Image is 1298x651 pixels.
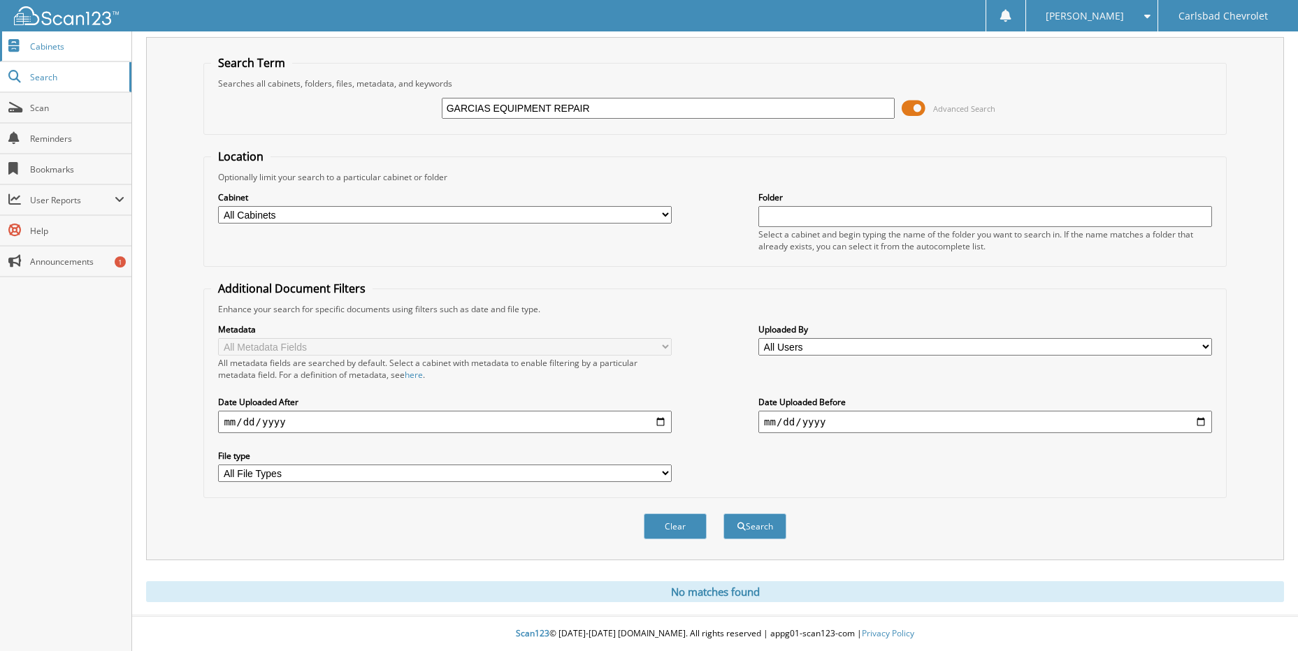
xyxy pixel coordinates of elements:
[30,194,115,206] span: User Reports
[758,191,1212,203] label: Folder
[115,256,126,268] div: 1
[30,225,124,237] span: Help
[1046,12,1124,20] span: [PERSON_NAME]
[758,411,1212,433] input: end
[132,617,1298,651] div: © [DATE]-[DATE] [DOMAIN_NAME]. All rights reserved | appg01-scan123-com |
[516,627,549,639] span: Scan123
[758,228,1212,252] div: Select a cabinet and begin typing the name of the folder you want to search in. If the name match...
[211,78,1218,89] div: Searches all cabinets, folders, files, metadata, and keywords
[30,163,124,175] span: Bookmarks
[862,627,914,639] a: Privacy Policy
[211,55,292,71] legend: Search Term
[30,102,124,114] span: Scan
[30,41,124,52] span: Cabinets
[1178,12,1268,20] span: Carlsbad Chevrolet
[218,357,672,381] div: All metadata fields are searched by default. Select a cabinet with metadata to enable filtering b...
[211,303,1218,315] div: Enhance your search for specific documents using filters such as date and file type.
[30,133,124,145] span: Reminders
[218,191,672,203] label: Cabinet
[30,71,122,83] span: Search
[758,396,1212,408] label: Date Uploaded Before
[30,256,124,268] span: Announcements
[218,396,672,408] label: Date Uploaded After
[218,411,672,433] input: start
[933,103,995,114] span: Advanced Search
[211,171,1218,183] div: Optionally limit your search to a particular cabinet or folder
[211,281,373,296] legend: Additional Document Filters
[758,323,1212,335] label: Uploaded By
[211,149,271,164] legend: Location
[218,323,672,335] label: Metadata
[14,6,119,25] img: scan123-logo-white.svg
[644,513,707,539] button: Clear
[723,513,786,539] button: Search
[146,581,1284,602] div: No matches found
[405,369,423,381] a: here
[218,450,672,462] label: File type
